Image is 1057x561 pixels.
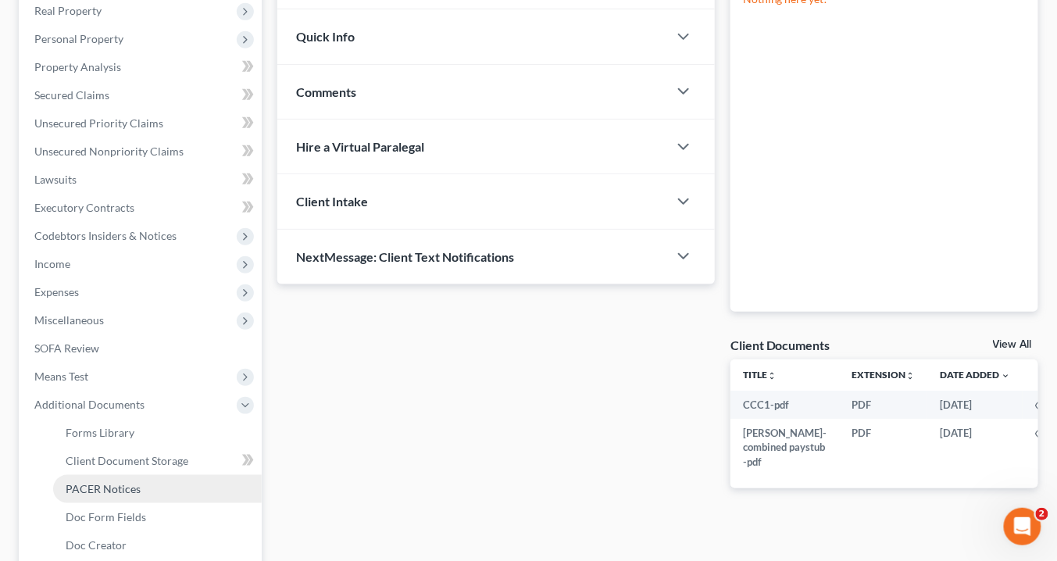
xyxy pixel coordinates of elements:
a: Unsecured Nonpriority Claims [22,138,262,166]
a: PACER Notices [53,475,262,503]
span: Quick Info [296,29,355,44]
span: Codebtors Insiders & Notices [34,229,177,242]
i: unfold_more [905,371,915,381]
a: Lawsuits [22,166,262,194]
a: Unsecured Priority Claims [22,109,262,138]
span: Client Intake [296,194,368,209]
a: Forms Library [53,419,262,447]
td: PDF [839,419,927,476]
span: Income [34,257,70,270]
a: View All [993,339,1032,350]
iframe: Intercom live chat [1004,508,1041,545]
td: [DATE] [927,419,1023,476]
span: SOFA Review [34,341,99,355]
a: Property Analysis [22,53,262,81]
span: Doc Form Fields [66,510,146,523]
a: Titleunfold_more [743,369,777,381]
span: Comments [296,84,356,99]
span: Forms Library [66,426,134,439]
a: Executory Contracts [22,194,262,222]
span: Property Analysis [34,60,121,73]
span: Executory Contracts [34,201,134,214]
span: Unsecured Priority Claims [34,116,163,130]
span: Secured Claims [34,88,109,102]
td: PDF [839,391,927,419]
span: Client Document Storage [66,454,188,467]
a: Date Added expand_more [940,369,1010,381]
td: [DATE] [927,391,1023,419]
span: 2 [1036,508,1048,520]
a: Extensionunfold_more [852,369,915,381]
span: Expenses [34,285,79,298]
span: Unsecured Nonpriority Claims [34,145,184,158]
span: Means Test [34,370,88,383]
i: unfold_more [767,371,777,381]
a: SOFA Review [22,334,262,363]
a: Doc Creator [53,531,262,559]
span: PACER Notices [66,482,141,495]
a: Doc Form Fields [53,503,262,531]
span: Lawsuits [34,173,77,186]
span: Miscellaneous [34,313,104,327]
i: expand_more [1001,371,1010,381]
span: Hire a Virtual Paralegal [296,139,424,154]
td: CCC1-pdf [730,391,839,419]
span: Doc Creator [66,538,127,552]
a: Client Document Storage [53,447,262,475]
span: Additional Documents [34,398,145,411]
span: Real Property [34,4,102,17]
span: Personal Property [34,32,123,45]
span: NextMessage: Client Text Notifications [296,249,514,264]
a: Secured Claims [22,81,262,109]
div: Client Documents [730,337,830,353]
td: [PERSON_NAME]- combined paystub -pdf [730,419,839,476]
